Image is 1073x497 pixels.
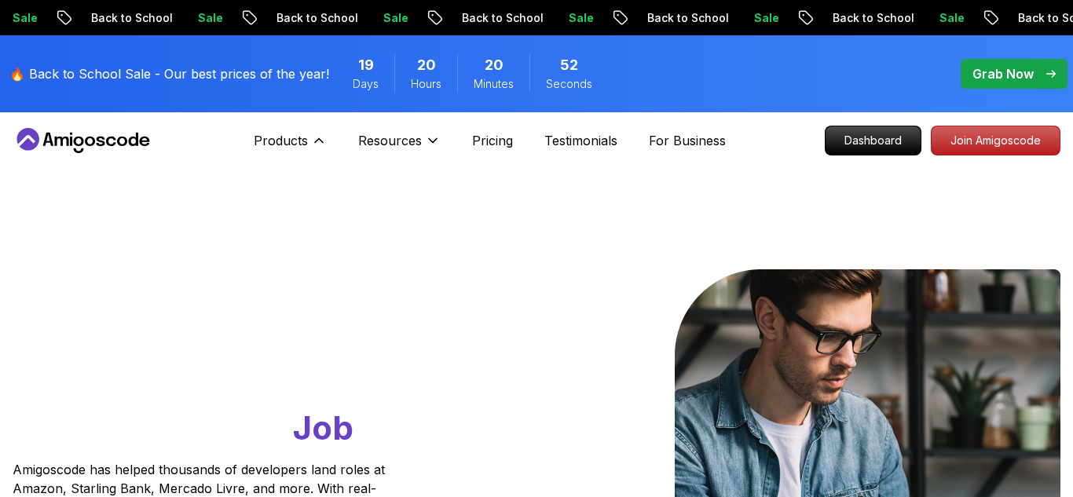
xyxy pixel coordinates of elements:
[923,10,973,26] p: Sale
[649,131,726,150] a: For Business
[254,131,327,163] button: Products
[826,126,921,155] p: Dashboard
[417,54,436,76] span: 20 Hours
[75,10,181,26] p: Back to School
[544,131,617,150] a: Testimonials
[411,76,441,92] span: Hours
[358,131,441,163] button: Resources
[13,269,434,451] h1: Go From Learning to Hired: Master Java, Spring Boot & Cloud Skills That Get You the
[367,10,417,26] p: Sale
[358,54,374,76] span: 19 Days
[293,407,353,448] span: Job
[485,54,504,76] span: 20 Minutes
[631,10,738,26] p: Back to School
[560,54,578,76] span: 52 Seconds
[445,10,552,26] p: Back to School
[353,76,379,92] span: Days
[816,10,923,26] p: Back to School
[474,76,514,92] span: Minutes
[932,126,1060,155] p: Join Amigoscode
[9,64,329,83] p: 🔥 Back to School Sale - Our best prices of the year!
[825,126,921,155] a: Dashboard
[358,131,422,150] p: Resources
[931,126,1060,155] a: Join Amigoscode
[972,64,1034,83] p: Grab Now
[552,10,602,26] p: Sale
[472,131,513,150] a: Pricing
[181,10,232,26] p: Sale
[254,131,308,150] p: Products
[260,10,367,26] p: Back to School
[738,10,788,26] p: Sale
[546,76,592,92] span: Seconds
